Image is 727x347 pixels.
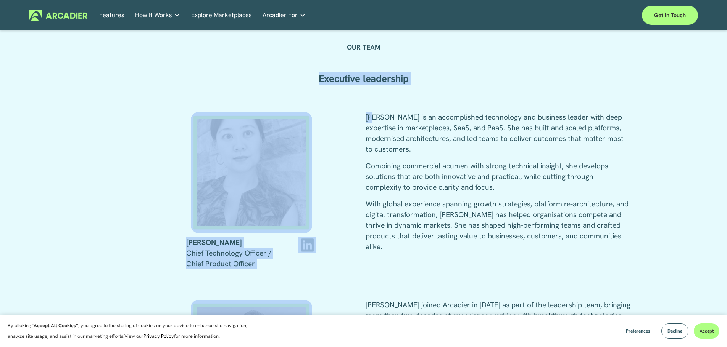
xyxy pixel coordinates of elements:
span: Decline [667,328,682,334]
strong: “Accept All Cookies” [31,322,78,329]
p: [PERSON_NAME] is an accomplished technology and business leader with deep expertise in marketplac... [366,112,630,155]
iframe: Chat Widget [689,310,727,347]
p: With global experience spanning growth strategies, platform re-architecture, and digital transfor... [366,199,630,252]
a: Explore Marketplaces [191,10,252,21]
strong: OUR TEAM [347,43,380,51]
button: Decline [661,323,688,339]
strong: Executive leadership [319,72,409,85]
button: Preferences [620,323,656,339]
span: How It Works [135,10,172,21]
p: [PERSON_NAME] joined Arcadier in [DATE] as part of the leadership team, bringing more than two de... [366,300,630,342]
a: folder dropdown [263,10,306,21]
p: Chief Technology Officer / Chief Product Officer [186,237,317,269]
span: Arcadier For [263,10,298,21]
a: folder dropdown [135,10,180,21]
a: Privacy Policy [143,333,174,339]
strong: [PERSON_NAME] [186,238,242,247]
img: Arcadier [29,10,87,21]
span: Preferences [626,328,650,334]
p: By clicking , you agree to the storing of cookies on your device to enhance site navigation, anal... [8,320,256,342]
a: Features [99,10,124,21]
p: Combining commercial acumen with strong technical insight, she develops solutions that are both i... [366,161,630,193]
a: Get in touch [642,6,698,25]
